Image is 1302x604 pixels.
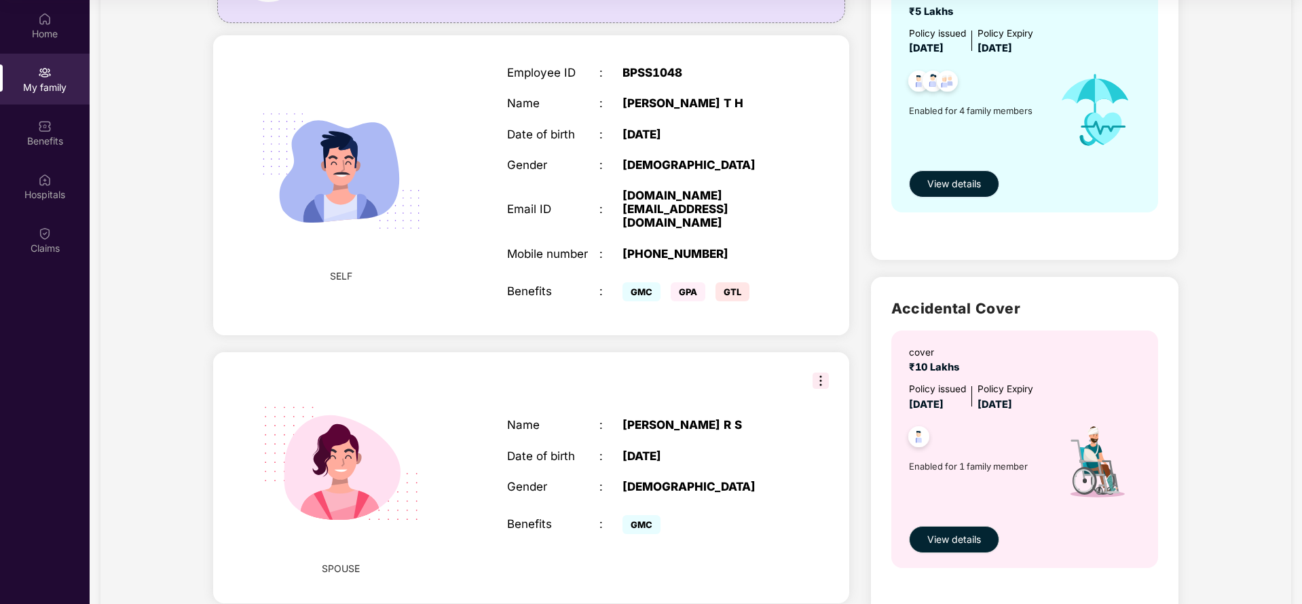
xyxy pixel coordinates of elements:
img: svg+xml;base64,PHN2ZyBpZD0iSG9tZSIgeG1sbnM9Imh0dHA6Ly93d3cudzMub3JnLzIwMDAvc3ZnIiB3aWR0aD0iMjAiIG... [38,12,52,26]
img: icon [1045,57,1145,164]
div: Name [507,418,599,432]
span: [DATE] [909,42,944,54]
img: svg+xml;base64,PHN2ZyB4bWxucz0iaHR0cDovL3d3dy53My5vcmcvMjAwMC9zdmciIHdpZHRoPSI0OC45NDMiIGhlaWdodD... [902,422,935,455]
img: svg+xml;base64,PHN2ZyB4bWxucz0iaHR0cDovL3d3dy53My5vcmcvMjAwMC9zdmciIHdpZHRoPSIyMjQiIGhlaWdodD0iMT... [243,73,439,269]
div: [DOMAIN_NAME][EMAIL_ADDRESS][DOMAIN_NAME] [622,189,784,230]
button: View details [909,526,999,553]
span: [DATE] [978,398,1012,411]
img: svg+xml;base64,PHN2ZyB4bWxucz0iaHR0cDovL3d3dy53My5vcmcvMjAwMC9zdmciIHdpZHRoPSI0OC45NDMiIGhlaWdodD... [902,67,935,100]
div: [DATE] [622,449,784,463]
span: View details [927,532,981,547]
div: : [599,128,622,141]
div: [DEMOGRAPHIC_DATA] [622,158,784,172]
span: [DATE] [978,42,1012,54]
div: : [599,284,622,298]
span: GMC [622,515,661,534]
div: : [599,202,622,216]
div: BPSS1048 [622,66,784,79]
div: Name [507,96,599,110]
div: cover [909,345,965,360]
span: [DATE] [909,398,944,411]
div: Benefits [507,284,599,298]
div: : [599,66,622,79]
span: ₹5 Lakhs [909,5,959,18]
div: Email ID [507,202,599,216]
div: Gender [507,158,599,172]
div: Benefits [507,517,599,531]
div: Policy issued [909,26,966,41]
img: svg+xml;base64,PHN2ZyB4bWxucz0iaHR0cDovL3d3dy53My5vcmcvMjAwMC9zdmciIHdpZHRoPSIyMjQiIGhlaWdodD0iMT... [243,366,439,561]
span: Enabled for 1 family member [909,459,1045,473]
div: [DEMOGRAPHIC_DATA] [622,480,784,493]
div: [PHONE_NUMBER] [622,247,784,261]
span: ₹10 Lakhs [909,361,965,373]
span: SELF [330,269,352,284]
span: View details [927,176,981,191]
img: svg+xml;base64,PHN2ZyB4bWxucz0iaHR0cDovL3d3dy53My5vcmcvMjAwMC9zdmciIHdpZHRoPSI0OC45NDMiIGhlaWdodD... [931,67,964,100]
span: Enabled for 4 family members [909,104,1045,117]
div: [DATE] [622,128,784,141]
div: Policy Expiry [978,382,1033,397]
span: GMC [622,282,661,301]
div: Date of birth [507,128,599,141]
img: svg+xml;base64,PHN2ZyB3aWR0aD0iMzIiIGhlaWdodD0iMzIiIHZpZXdCb3g9IjAgMCAzMiAzMiIgZmlsbD0ibm9uZSIgeG... [813,373,829,389]
div: : [599,517,622,531]
span: GPA [671,282,705,301]
img: svg+xml;base64,PHN2ZyBpZD0iQ2xhaW0iIHhtbG5zPSJodHRwOi8vd3d3LnczLm9yZy8yMDAwL3N2ZyIgd2lkdGg9IjIwIi... [38,227,52,240]
div: : [599,158,622,172]
img: svg+xml;base64,PHN2ZyBpZD0iQmVuZWZpdHMiIHhtbG5zPSJodHRwOi8vd3d3LnczLm9yZy8yMDAwL3N2ZyIgd2lkdGg9Ij... [38,119,52,133]
div: : [599,449,622,463]
div: : [599,96,622,110]
div: Gender [507,480,599,493]
button: View details [909,170,999,197]
span: SPOUSE [322,561,360,576]
div: : [599,418,622,432]
img: svg+xml;base64,PHN2ZyB3aWR0aD0iMjAiIGhlaWdodD0iMjAiIHZpZXdCb3g9IjAgMCAyMCAyMCIgZmlsbD0ibm9uZSIgeG... [38,66,52,79]
div: Policy Expiry [978,26,1033,41]
img: svg+xml;base64,PHN2ZyBpZD0iSG9zcGl0YWxzIiB4bWxucz0iaHR0cDovL3d3dy53My5vcmcvMjAwMC9zdmciIHdpZHRoPS... [38,173,52,187]
div: [PERSON_NAME] T H [622,96,784,110]
div: Policy issued [909,382,966,397]
span: GTL [715,282,749,301]
h2: Accidental Cover [891,297,1158,320]
img: svg+xml;base64,PHN2ZyB4bWxucz0iaHR0cDovL3d3dy53My5vcmcvMjAwMC9zdmciIHdpZHRoPSI0OC45NDMiIGhlaWdodD... [916,67,950,100]
div: Date of birth [507,449,599,463]
div: [PERSON_NAME] R S [622,418,784,432]
div: Employee ID [507,66,599,79]
div: Mobile number [507,247,599,261]
div: : [599,480,622,493]
img: icon [1045,413,1145,519]
div: : [599,247,622,261]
